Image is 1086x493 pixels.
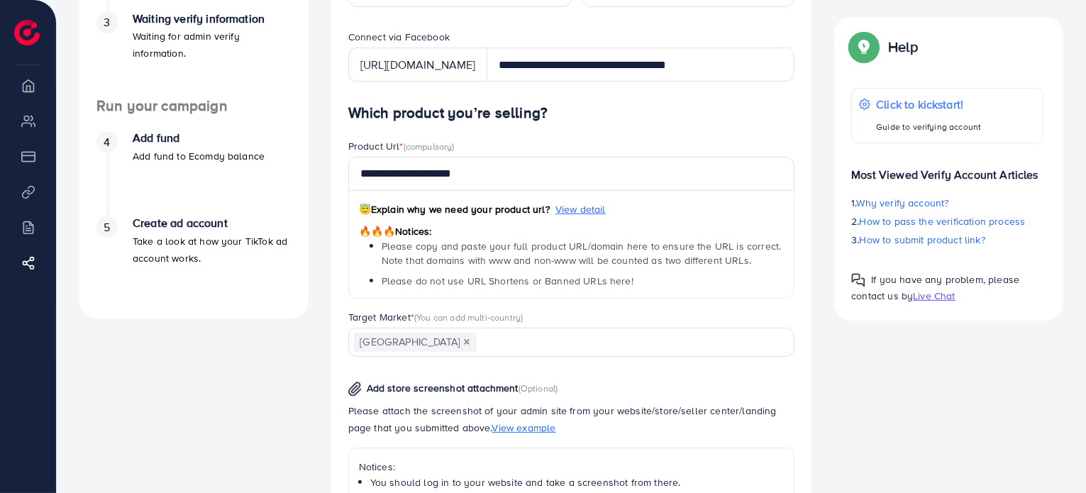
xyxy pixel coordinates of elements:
[133,216,292,230] h4: Create ad account
[555,202,606,216] span: View detail
[348,48,487,82] div: [URL][DOMAIN_NAME]
[104,219,110,236] span: 5
[876,96,981,113] p: Click to kickstart!
[359,224,432,238] span: Notices:
[79,131,309,216] li: Add fund
[133,131,265,145] h4: Add fund
[104,134,110,150] span: 4
[79,216,309,301] li: Create ad account
[348,30,450,44] label: Connect via Facebook
[851,213,1043,230] p: 2.
[359,202,550,216] span: Explain why we need your product url?
[79,97,309,115] h4: Run your campaign
[851,272,1019,303] span: If you have any problem, please contact us by
[348,402,795,436] p: Please attach the screenshot of your admin site from your website/store/seller center/landing pag...
[133,148,265,165] p: Add fund to Ecomdy balance
[860,214,1026,228] span: How to pass the verification process
[851,155,1043,183] p: Most Viewed Verify Account Articles
[359,224,395,238] span: 🔥🔥🔥
[104,14,110,31] span: 3
[519,382,558,394] span: (Optional)
[382,274,633,288] span: Please do not use URL Shortens or Banned URLs here!
[1026,429,1075,482] iframe: Chat
[348,328,795,357] div: Search for option
[851,194,1043,211] p: 1.
[14,20,40,45] img: logo
[359,202,371,216] span: 😇
[414,311,523,323] span: (You can add multi-country)
[478,332,777,354] input: Search for option
[404,140,455,153] span: (compulsory)
[888,38,918,55] p: Help
[354,333,477,353] span: [GEOGRAPHIC_DATA]
[851,231,1043,248] p: 3.
[876,118,981,135] p: Guide to verifying account
[851,34,877,60] img: Popup guide
[367,381,519,395] span: Add store screenshot attachment
[860,233,985,247] span: How to submit product link?
[348,139,455,153] label: Product Url
[370,475,785,489] li: You should log in to your website and take a screenshot from there.
[857,196,949,210] span: Why verify account?
[133,28,292,62] p: Waiting for admin verify information.
[133,233,292,267] p: Take a look at how your TikTok ad account works.
[348,310,523,324] label: Target Market
[133,12,292,26] h4: Waiting verify information
[913,289,955,303] span: Live Chat
[348,104,795,122] h4: Which product you’re selling?
[348,382,362,397] img: img
[851,273,865,287] img: Popup guide
[492,421,556,435] span: View example
[463,338,470,345] button: Deselect United States
[79,12,309,97] li: Waiting verify information
[359,458,785,475] p: Notices:
[382,239,782,267] span: Please copy and paste your full product URL/domain here to ensure the URL is correct. Note that d...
